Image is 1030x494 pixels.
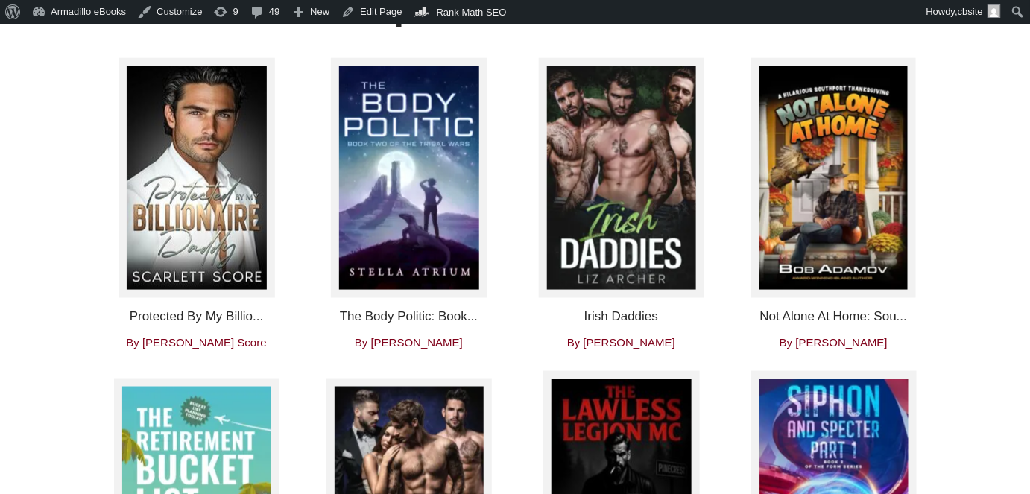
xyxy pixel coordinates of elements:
a: Protected By My Billionaire Daddy Protected By My Billio... By [PERSON_NAME] Score [101,58,291,349]
a: Not Alone At Home: Southport Thanksgiving Mischief (Senior Citizen George Ivers Series #2) Not Al... [739,58,929,349]
span: By [PERSON_NAME] [355,336,463,349]
img: Protected By My Billionaire Daddy [119,58,275,298]
h4: The Body Politic: Book... [314,309,504,324]
span: By [PERSON_NAME] [567,336,675,349]
span: By [PERSON_NAME] Score [126,336,266,349]
a: Irish Daddies Irish Daddies By [PERSON_NAME] [526,58,716,349]
span: Rank Math SEO [437,7,507,18]
h4: Not Alone At Home: Sou... [739,309,929,324]
h4: Irish Daddies [526,309,716,324]
span: By [PERSON_NAME] [780,336,888,349]
h4: Protected By My Billio... [101,309,291,324]
a: The Body Politic: Book II of The Tribal Wars The Body Politic: Book... By [PERSON_NAME] [314,58,504,349]
img: Not Alone At Home: Southport Thanksgiving Mischief (Senior Citizen George Ivers Series #2) [751,58,916,298]
img: The Body Politic: Book II of The Tribal Wars [331,58,487,298]
img: Irish Daddies [539,58,704,298]
span: cbsite [958,6,983,17]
